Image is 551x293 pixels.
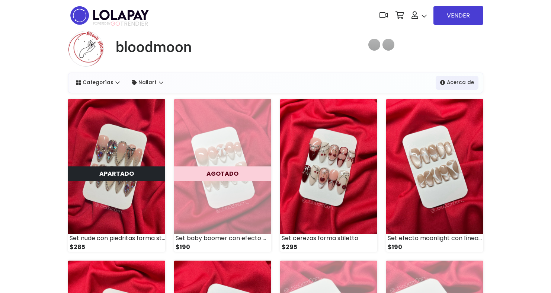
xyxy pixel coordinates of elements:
[68,4,151,27] img: logo
[174,243,271,252] div: $190
[110,38,192,56] a: bloodmoon
[110,19,120,28] span: GO
[280,99,377,234] img: small_1746647027975.jpeg
[436,76,478,89] a: Acerca de
[174,99,271,252] a: AGOTADO Set baby boomer con efecto moonlight forma stiletto $190
[174,166,271,181] div: AGOTADO
[68,234,165,243] div: Set nude con piedritas forma stiletto
[68,99,165,252] a: APARTADO Set nude con piedritas forma stiletto $285
[174,234,271,243] div: Set baby boomer con efecto moonlight forma stiletto
[93,22,110,26] span: POWERED BY
[127,76,168,89] a: Nailart
[280,99,377,252] a: Set cerezas forma stiletto $295
[93,20,148,27] span: TRENDIER
[116,38,192,56] h1: bloodmoon
[280,234,377,243] div: Set cerezas forma stiletto
[433,6,483,25] a: VENDER
[386,99,483,234] img: small_1746645468364.jpeg
[386,243,483,252] div: $190
[68,166,165,181] div: Sólo tu puedes verlo en tu tienda
[71,76,125,89] a: Categorías
[280,243,377,252] div: $295
[386,99,483,252] a: Set efecto moonlight con líneas blancas forma coffin corto $190
[68,99,165,234] img: small_1752552301302.jpeg
[174,99,271,234] img: small_1746586934731.jpeg
[386,234,483,243] div: Set efecto moonlight con líneas blancas forma coffin corto
[68,243,165,252] div: $285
